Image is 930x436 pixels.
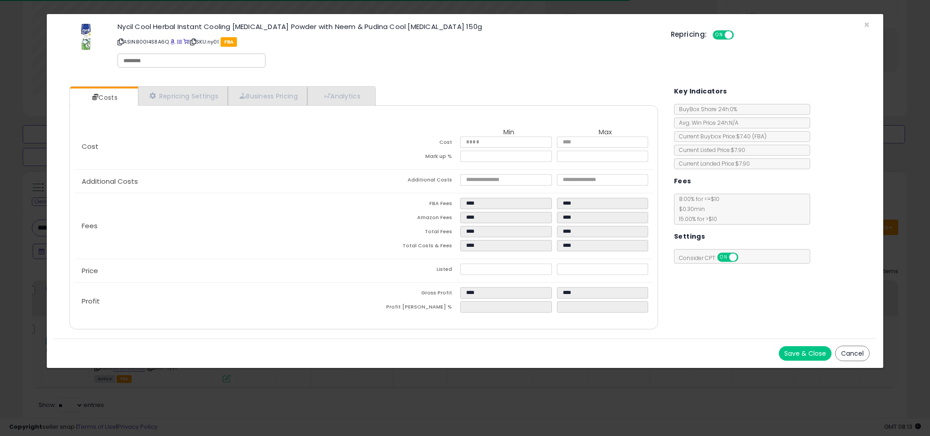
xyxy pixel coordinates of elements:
[74,298,364,305] p: Profit
[674,160,750,167] span: Current Landed Price: $7.90
[221,37,237,47] span: FBA
[713,31,725,39] span: ON
[752,132,767,140] span: ( FBA )
[674,215,717,223] span: 15.00 % for > $10
[364,212,460,226] td: Amazon Fees
[364,226,460,240] td: Total Fees
[557,128,653,137] th: Max
[674,205,705,213] span: $0.30 min
[72,23,99,50] img: 317a-NnIV0L._SL60_.jpg
[183,38,188,45] a: Your listing only
[307,87,374,105] a: Analytics
[364,174,460,188] td: Additional Costs
[74,222,364,230] p: Fees
[364,287,460,301] td: Gross Profit
[74,178,364,185] p: Additional Costs
[74,143,364,150] p: Cost
[364,198,460,212] td: FBA Fees
[718,254,729,261] span: ON
[674,146,745,154] span: Current Listed Price: $7.90
[674,119,738,127] span: Avg. Win Price 24h: N/A
[674,231,705,242] h5: Settings
[732,31,747,39] span: OFF
[460,128,556,137] th: Min
[736,132,767,140] span: $7.40
[118,23,657,30] h3: Nycil Cool Herbal Instant Cooling [MEDICAL_DATA] Powder with Neem & Pudina Cool [MEDICAL_DATA] 150g
[737,254,751,261] span: OFF
[177,38,182,45] a: All offer listings
[779,346,832,361] button: Save & Close
[674,176,691,187] h5: Fees
[364,240,460,254] td: Total Costs & Fees
[674,195,719,223] span: 8.00 % for <= $10
[228,87,307,105] a: Business Pricing
[674,86,727,97] h5: Key Indicators
[118,34,657,49] p: ASIN: B00I4S8A6Q | SKU: ny01
[74,267,364,274] p: Price
[364,137,460,151] td: Cost
[864,18,870,31] span: ×
[138,87,228,105] a: Repricing Settings
[674,254,750,262] span: Consider CPT:
[674,105,737,113] span: BuyBox Share 24h: 0%
[671,31,707,38] h5: Repricing:
[364,151,460,165] td: Mark up %
[170,38,175,45] a: BuyBox page
[364,301,460,315] td: Profit [PERSON_NAME] %
[835,346,870,361] button: Cancel
[70,88,137,107] a: Costs
[364,264,460,278] td: Listed
[674,132,767,140] span: Current Buybox Price:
